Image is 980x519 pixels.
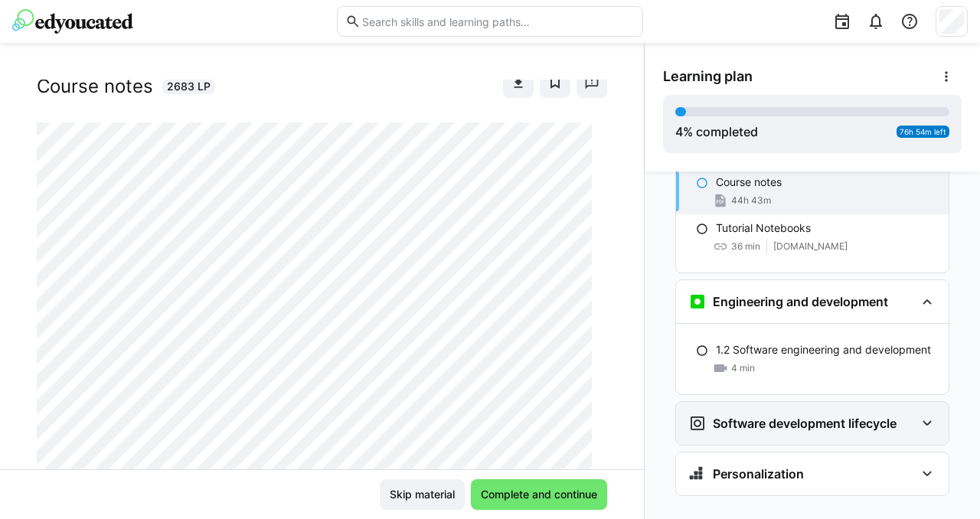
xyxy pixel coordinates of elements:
[471,479,607,510] button: Complete and continue
[731,240,760,253] span: 36 min
[675,124,683,139] span: 4
[380,479,465,510] button: Skip material
[731,362,755,374] span: 4 min
[716,342,931,357] p: 1.2 Software engineering and development
[713,466,804,481] h3: Personalization
[713,416,897,431] h3: Software development lifecycle
[387,487,457,502] span: Skip material
[900,127,946,136] span: 76h 54m left
[716,175,782,190] p: Course notes
[716,220,811,236] p: Tutorial Notebooks
[663,68,753,85] span: Learning plan
[361,15,635,28] input: Search skills and learning paths…
[479,487,599,502] span: Complete and continue
[675,122,758,141] div: % completed
[37,75,153,98] h2: Course notes
[731,194,771,207] span: 44h 43m
[713,294,888,309] h3: Engineering and development
[167,79,211,94] span: 2683 LP
[773,240,848,253] span: [DOMAIN_NAME]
